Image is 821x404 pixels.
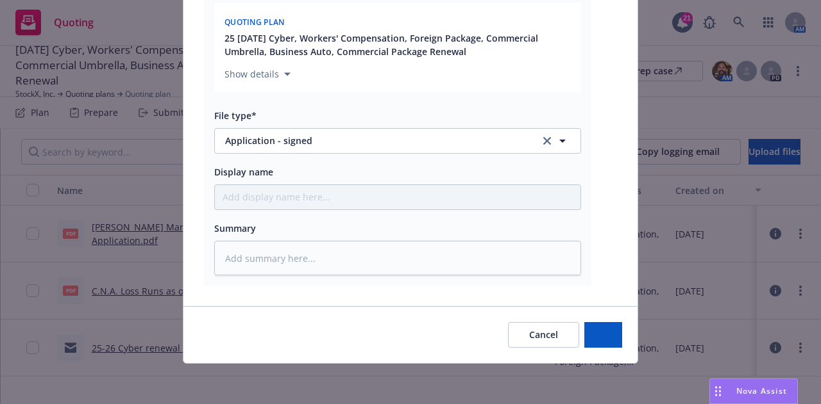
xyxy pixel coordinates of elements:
[225,134,522,147] span: Application - signed
[529,328,558,341] span: Cancel
[214,166,273,178] span: Display name
[736,385,787,396] span: Nova Assist
[710,379,726,403] div: Drag to move
[214,109,257,122] span: File type*
[584,322,622,348] button: Add files
[539,133,555,149] a: clear selection
[215,185,580,209] input: Add display name here...
[214,222,256,234] span: Summary
[214,128,581,154] button: Application - signedclear selection
[584,328,622,341] span: Add files
[224,17,285,28] span: Quoting plan
[508,322,579,348] button: Cancel
[709,378,798,404] button: Nova Assist
[219,67,296,82] button: Show details
[224,31,573,58] button: 25 [DATE] Cyber, Workers' Compensation, Foreign Package, Commercial Umbrella, Business Auto, Comm...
